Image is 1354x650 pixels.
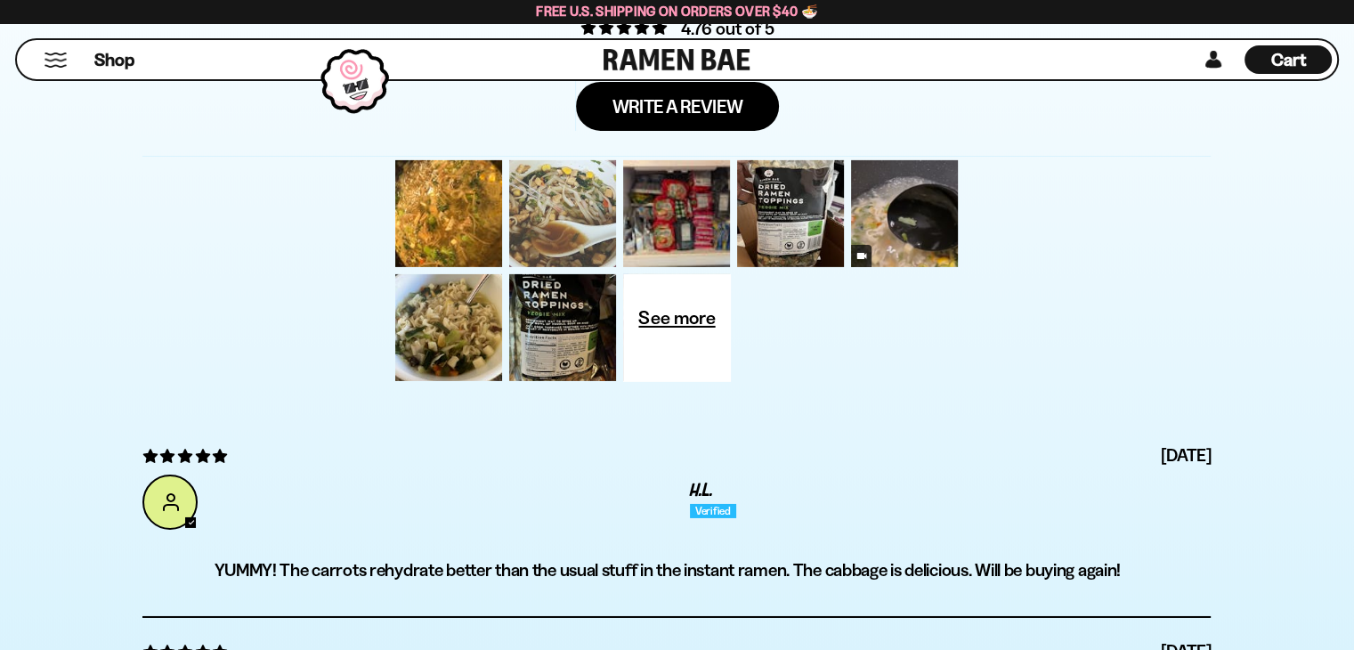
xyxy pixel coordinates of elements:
p: YUMMY! The carrots rehydrate better than the usual stuff in the instant ramen. The cabbage is del... [214,559,1211,581]
span: Shop [94,48,134,72]
button: Mobile Menu Trigger [44,53,68,68]
a: Cart [1245,40,1332,79]
span: [DATE] [1161,443,1211,467]
a: Write a review [576,82,779,131]
span: Free U.S. Shipping on Orders over $40 🍜 [536,3,818,20]
span: 5 star review [142,443,227,467]
span: Cart [1271,49,1306,70]
span: H.L. [690,483,714,500]
a: Shop [94,45,134,74]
